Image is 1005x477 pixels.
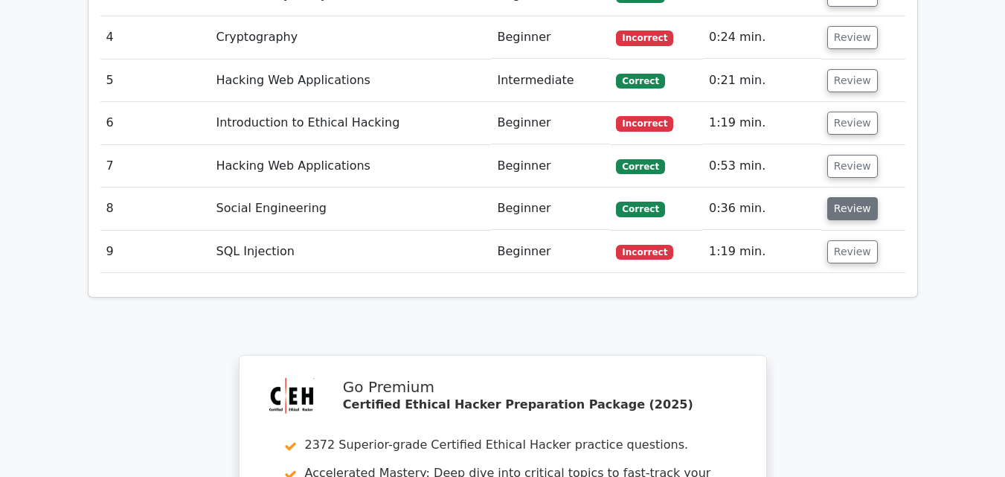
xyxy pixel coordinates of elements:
button: Review [827,26,878,49]
span: Incorrect [616,245,673,260]
td: Beginner [491,145,610,188]
span: Correct [616,202,664,217]
td: Beginner [491,231,610,273]
td: 0:21 min. [703,60,821,102]
td: Beginner [491,102,610,144]
td: 1:19 min. [703,102,821,144]
td: 0:36 min. [703,188,821,230]
button: Review [827,197,878,220]
td: 5 [100,60,211,102]
td: Social Engineering [210,188,491,230]
td: 1:19 min. [703,231,821,273]
span: Correct [616,159,664,174]
button: Review [827,240,878,263]
td: 6 [100,102,211,144]
td: Introduction to Ethical Hacking [210,102,491,144]
button: Review [827,112,878,135]
td: Hacking Web Applications [210,145,491,188]
td: Cryptography [210,16,491,59]
td: Hacking Web Applications [210,60,491,102]
td: 9 [100,231,211,273]
button: Review [827,155,878,178]
td: Beginner [491,188,610,230]
button: Review [827,69,878,92]
td: 0:24 min. [703,16,821,59]
td: SQL Injection [210,231,491,273]
td: 4 [100,16,211,59]
span: Incorrect [616,116,673,131]
td: 7 [100,145,211,188]
span: Incorrect [616,31,673,45]
span: Correct [616,74,664,89]
td: Intermediate [491,60,610,102]
td: 8 [100,188,211,230]
td: 0:53 min. [703,145,821,188]
td: Beginner [491,16,610,59]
